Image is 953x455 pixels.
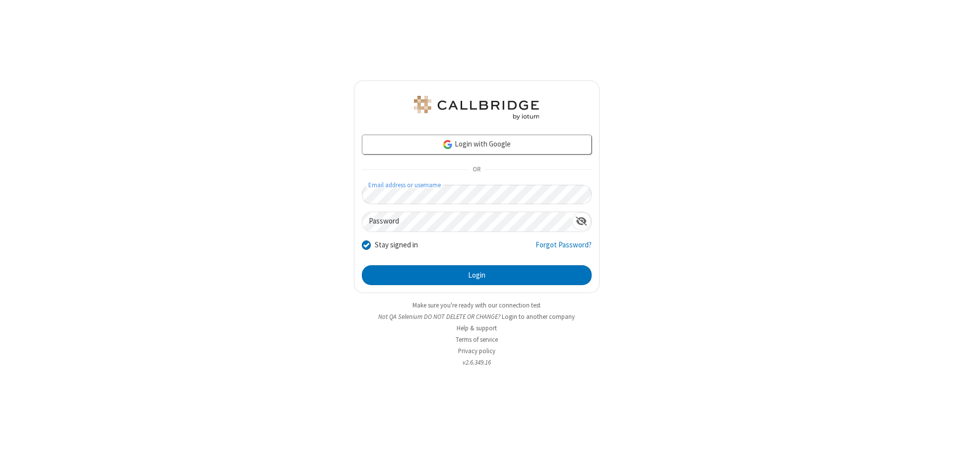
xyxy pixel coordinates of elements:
a: Privacy policy [458,347,495,355]
div: Show password [572,212,591,230]
a: Forgot Password? [536,239,592,258]
a: Help & support [457,324,497,332]
label: Stay signed in [375,239,418,251]
button: Login [362,265,592,285]
input: Password [362,212,572,231]
input: Email address or username [362,185,592,204]
img: google-icon.png [442,139,453,150]
span: OR [469,163,484,177]
li: Not QA Selenium DO NOT DELETE OR CHANGE? [354,312,600,321]
img: QA Selenium DO NOT DELETE OR CHANGE [412,96,541,120]
button: Login to another company [502,312,575,321]
a: Login with Google [362,135,592,154]
iframe: Chat [928,429,946,448]
li: v2.6.349.16 [354,358,600,367]
a: Terms of service [456,335,498,344]
a: Make sure you're ready with our connection test [412,301,541,309]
